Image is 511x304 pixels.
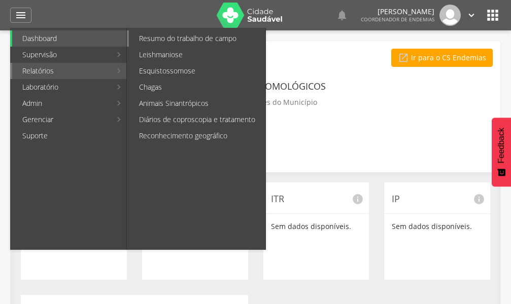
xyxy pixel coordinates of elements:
[497,128,506,163] span: Feedback
[12,79,111,95] a: Laboratório
[129,111,265,128] a: Diários de coproscopia e tratamento
[392,193,483,206] p: IP
[466,5,477,26] a: 
[361,16,434,23] span: Coordenador de Endemias
[129,30,265,47] a: Resumo do trabalho de campo
[129,95,265,111] a: Animais Sinantrópicos
[12,47,111,63] a: Supervisão
[473,193,485,205] i: info
[398,52,409,63] i: 
[466,10,477,21] i: 
[352,193,364,205] i: info
[492,118,511,186] button: Feedback - Mostrar pesquisa
[485,7,501,23] i: 
[361,8,434,15] p: [PERSON_NAME]
[271,193,362,206] p: ITR
[392,221,483,232] p: Sem dados disponíveis.
[129,128,265,144] a: Reconhecimento geográfico
[129,63,265,79] a: Esquistossomose
[271,221,362,232] p: Sem dados disponíveis.
[12,63,111,79] a: Relatórios
[10,8,31,23] a: 
[336,9,348,21] i: 
[12,111,111,128] a: Gerenciar
[336,5,348,26] a: 
[15,9,27,21] i: 
[391,49,493,67] a: Ir para o CS Endemias
[129,47,265,63] a: Leishmaniose
[12,128,126,144] a: Suporte
[129,79,265,95] a: Chagas
[12,30,126,47] a: Dashboard
[12,95,111,111] a: Admin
